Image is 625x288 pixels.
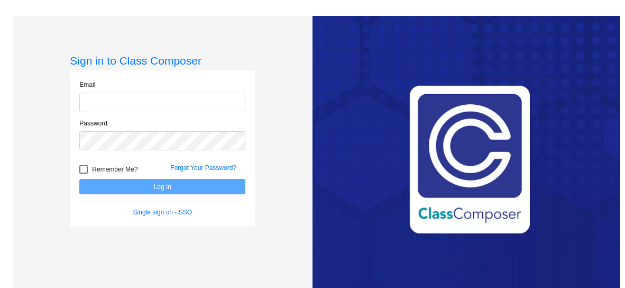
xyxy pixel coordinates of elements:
[92,163,137,176] span: Remember Me?
[133,209,192,216] a: Single sign on - SSO
[79,179,245,194] button: Log In
[170,164,236,172] a: Forgot Your Password?
[79,119,107,128] label: Password
[79,80,95,89] label: Email
[70,54,255,67] h3: Sign in to Class Composer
